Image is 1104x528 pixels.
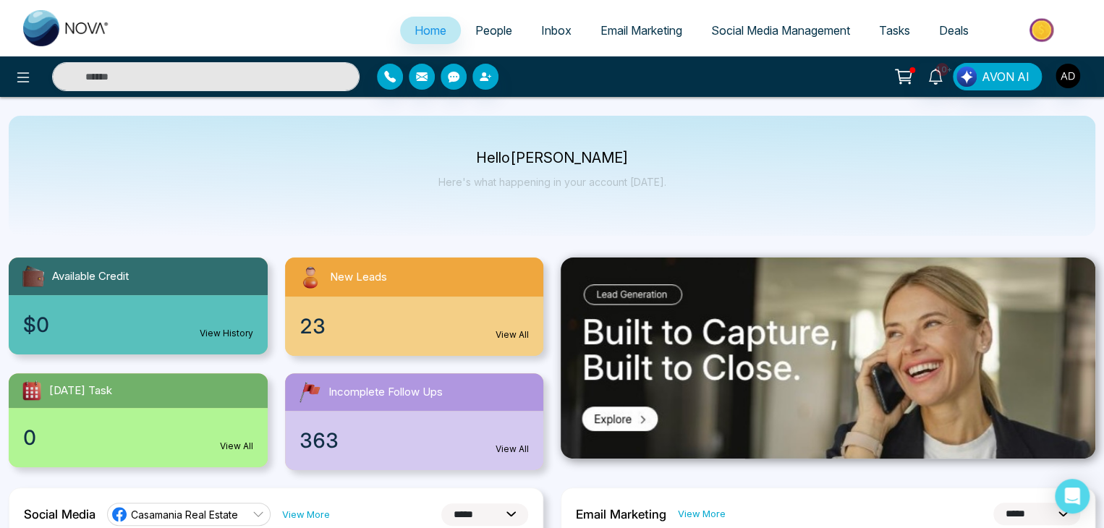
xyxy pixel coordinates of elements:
[678,507,726,521] a: View More
[541,23,572,38] span: Inbox
[990,14,1095,46] img: Market-place.gif
[220,440,253,453] a: View All
[527,17,586,44] a: Inbox
[131,508,238,521] span: Casamania Real Estate
[935,63,948,76] span: 10+
[276,257,553,356] a: New Leads23View All
[400,17,461,44] a: Home
[496,443,529,456] a: View All
[918,63,953,88] a: 10+
[200,327,253,340] a: View History
[956,67,977,87] img: Lead Flow
[23,10,110,46] img: Nova CRM Logo
[982,68,1029,85] span: AVON AI
[1056,64,1080,88] img: User Avatar
[20,263,46,289] img: availableCredit.svg
[330,269,387,286] span: New Leads
[576,507,666,521] h2: Email Marketing
[20,379,43,402] img: todayTask.svg
[23,422,36,453] span: 0
[415,23,446,38] span: Home
[711,23,850,38] span: Social Media Management
[276,373,553,470] a: Incomplete Follow Ups363View All
[300,425,339,456] span: 363
[697,17,865,44] a: Social Media Management
[953,63,1042,90] button: AVON AI
[297,379,323,405] img: followUps.svg
[939,23,969,38] span: Deals
[600,23,682,38] span: Email Marketing
[925,17,983,44] a: Deals
[297,263,324,291] img: newLeads.svg
[52,268,129,285] span: Available Credit
[865,17,925,44] a: Tasks
[328,384,443,401] span: Incomplete Follow Ups
[300,311,326,341] span: 23
[438,176,666,188] p: Here's what happening in your account [DATE].
[438,152,666,164] p: Hello [PERSON_NAME]
[282,508,330,521] a: View More
[586,17,697,44] a: Email Marketing
[1055,479,1090,514] div: Open Intercom Messenger
[561,257,1095,459] img: .
[24,507,95,521] h2: Social Media
[49,383,112,399] span: [DATE] Task
[879,23,910,38] span: Tasks
[496,328,529,341] a: View All
[461,17,527,44] a: People
[23,310,49,340] span: $0
[475,23,512,38] span: People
